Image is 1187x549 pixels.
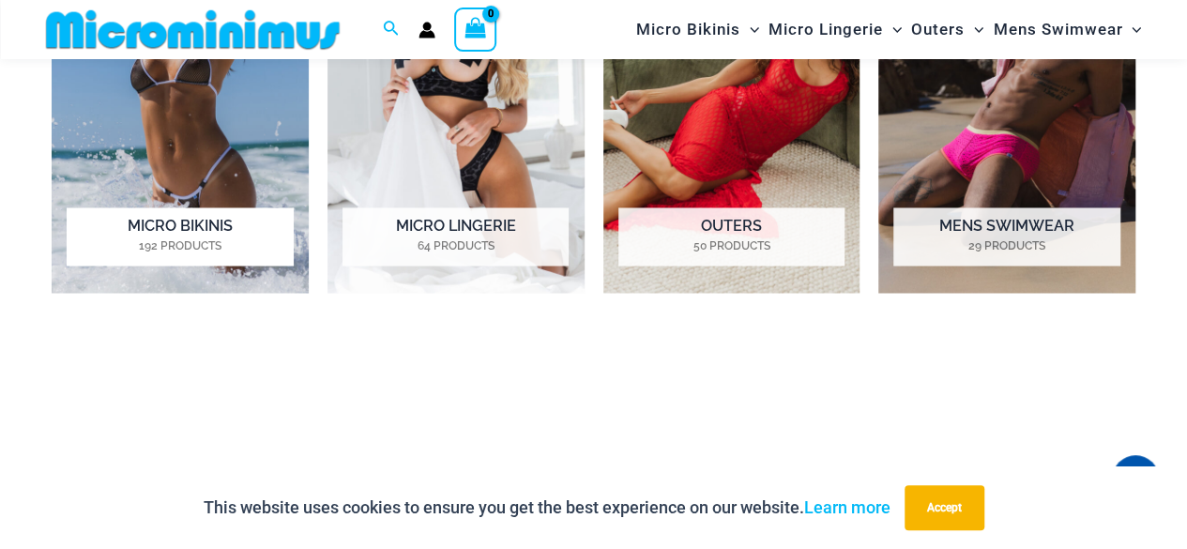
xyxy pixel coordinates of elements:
[67,207,293,266] h2: Micro Bikinis
[632,6,764,53] a: Micro BikinisMenu ToggleMenu Toggle
[905,485,984,530] button: Accept
[342,237,569,254] mark: 64 Products
[1122,6,1141,53] span: Menu Toggle
[993,6,1122,53] span: Mens Swimwear
[38,8,347,51] img: MM SHOP LOGO FLAT
[636,6,740,53] span: Micro Bikinis
[740,6,759,53] span: Menu Toggle
[893,237,1119,254] mark: 29 Products
[454,8,497,51] a: View Shopping Cart, empty
[204,494,890,522] p: This website uses cookies to ensure you get the best experience on our website.
[342,207,569,266] h2: Micro Lingerie
[67,237,293,254] mark: 192 Products
[618,207,845,266] h2: Outers
[52,343,1135,483] iframe: TrustedSite Certified
[988,6,1146,53] a: Mens SwimwearMenu ToggleMenu Toggle
[418,22,435,38] a: Account icon link
[764,6,906,53] a: Micro LingerieMenu ToggleMenu Toggle
[893,207,1119,266] h2: Mens Swimwear
[629,3,1149,56] nav: Site Navigation
[618,237,845,254] mark: 50 Products
[965,6,983,53] span: Menu Toggle
[883,6,902,53] span: Menu Toggle
[906,6,988,53] a: OutersMenu ToggleMenu Toggle
[383,18,400,41] a: Search icon link
[769,6,883,53] span: Micro Lingerie
[804,497,890,517] a: Learn more
[911,6,965,53] span: Outers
